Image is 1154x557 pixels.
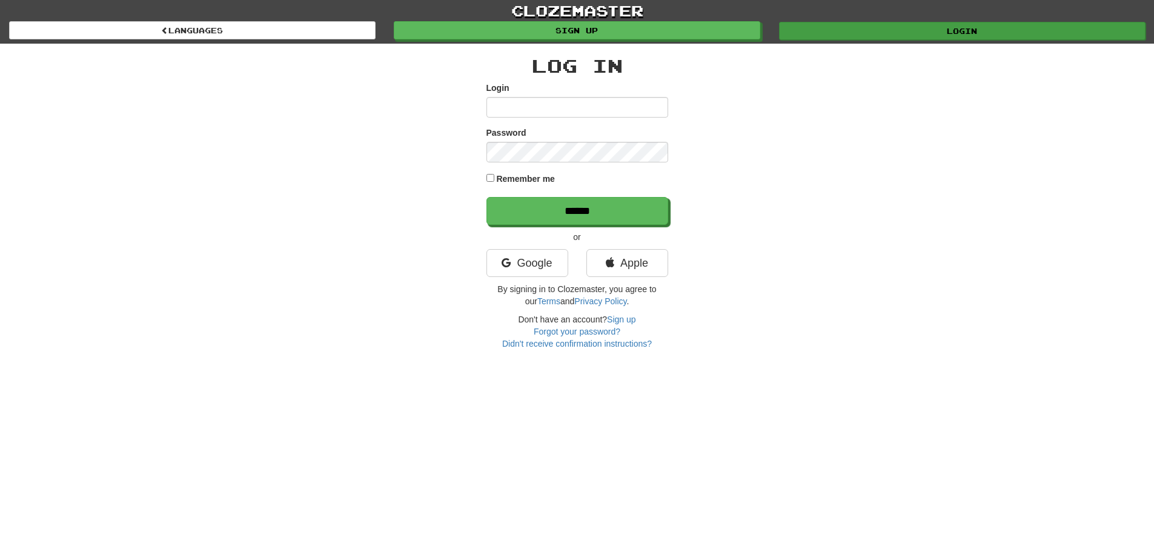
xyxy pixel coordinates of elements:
a: Apple [586,249,668,277]
a: Didn't receive confirmation instructions? [502,339,652,349]
a: Sign up [394,21,760,39]
div: Don't have an account? [486,313,668,350]
a: Login [779,22,1146,40]
a: Languages [9,21,376,39]
p: or [486,231,668,243]
h2: Log In [486,56,668,76]
label: Password [486,127,526,139]
a: Privacy Policy [574,296,626,306]
a: Sign up [607,315,635,324]
a: Google [486,249,568,277]
label: Login [486,82,509,94]
label: Remember me [496,173,555,185]
a: Forgot your password? [534,327,620,336]
a: Terms [537,296,560,306]
p: By signing in to Clozemaster, you agree to our and . [486,283,668,307]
